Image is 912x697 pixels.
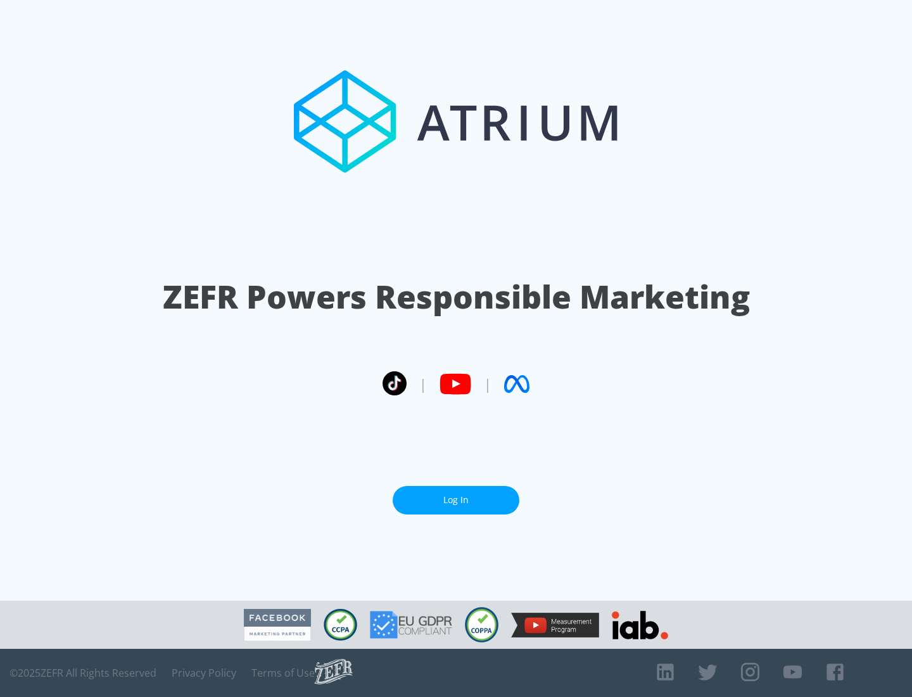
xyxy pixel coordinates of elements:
img: GDPR Compliant [370,611,452,639]
span: © 2025 ZEFR All Rights Reserved [9,667,156,679]
img: IAB [612,611,668,639]
img: Facebook Marketing Partner [244,609,311,641]
a: Log In [393,486,519,515]
a: Privacy Policy [172,667,236,679]
a: Terms of Use [251,667,315,679]
img: YouTube Measurement Program [511,613,599,637]
img: CCPA Compliant [324,609,357,641]
span: | [419,374,427,393]
h1: ZEFR Powers Responsible Marketing [163,275,750,319]
img: COPPA Compliant [465,607,498,643]
span: | [484,374,491,393]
